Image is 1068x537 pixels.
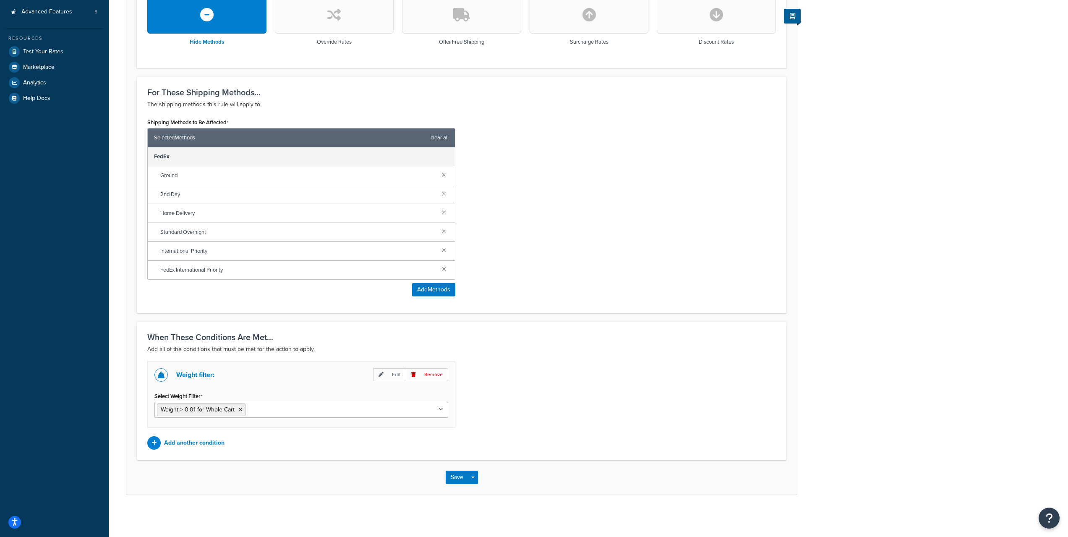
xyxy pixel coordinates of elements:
[6,4,103,20] li: Advanced Features
[148,147,455,166] div: FedEx
[1039,508,1060,529] button: Open Resource Center
[160,245,435,257] span: International Priority
[6,91,103,106] a: Help Docs
[147,333,776,342] h3: When These Conditions Are Met...
[699,39,734,45] h3: Discount Rates
[147,88,776,97] h3: For These Shipping Methods...
[176,369,214,381] p: Weight filter:
[94,8,97,16] span: 5
[6,35,103,42] div: Resources
[164,437,225,449] p: Add another condition
[161,405,235,414] span: Weight > 0.01 for Whole Cart
[23,95,50,102] span: Help Docs
[23,64,55,71] span: Marketplace
[23,79,46,86] span: Analytics
[373,368,406,381] p: Edit
[160,170,435,181] span: Ground
[160,226,435,238] span: Standard Overnight
[406,368,448,381] p: Remove
[6,44,103,59] a: Test Your Rates
[317,39,352,45] h3: Override Rates
[6,75,103,90] a: Analytics
[23,48,63,55] span: Test Your Rates
[160,189,435,200] span: 2nd Day
[147,100,776,110] p: The shipping methods this rule will apply to.
[160,207,435,219] span: Home Delivery
[160,264,435,276] span: FedEx International Priority
[190,39,224,45] h3: Hide Methods
[21,8,72,16] span: Advanced Features
[6,4,103,20] a: Advanced Features5
[446,471,468,484] button: Save
[147,119,229,126] label: Shipping Methods to Be Affected
[147,344,776,354] p: Add all of the conditions that must be met for the action to apply.
[6,60,103,75] a: Marketplace
[412,283,455,296] button: AddMethods
[570,39,608,45] h3: Surcharge Rates
[784,9,801,24] button: Show Help Docs
[439,39,484,45] h3: Offer Free Shipping
[431,132,449,144] a: clear all
[154,393,203,400] label: Select Weight Filter
[154,132,426,144] span: Selected Methods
